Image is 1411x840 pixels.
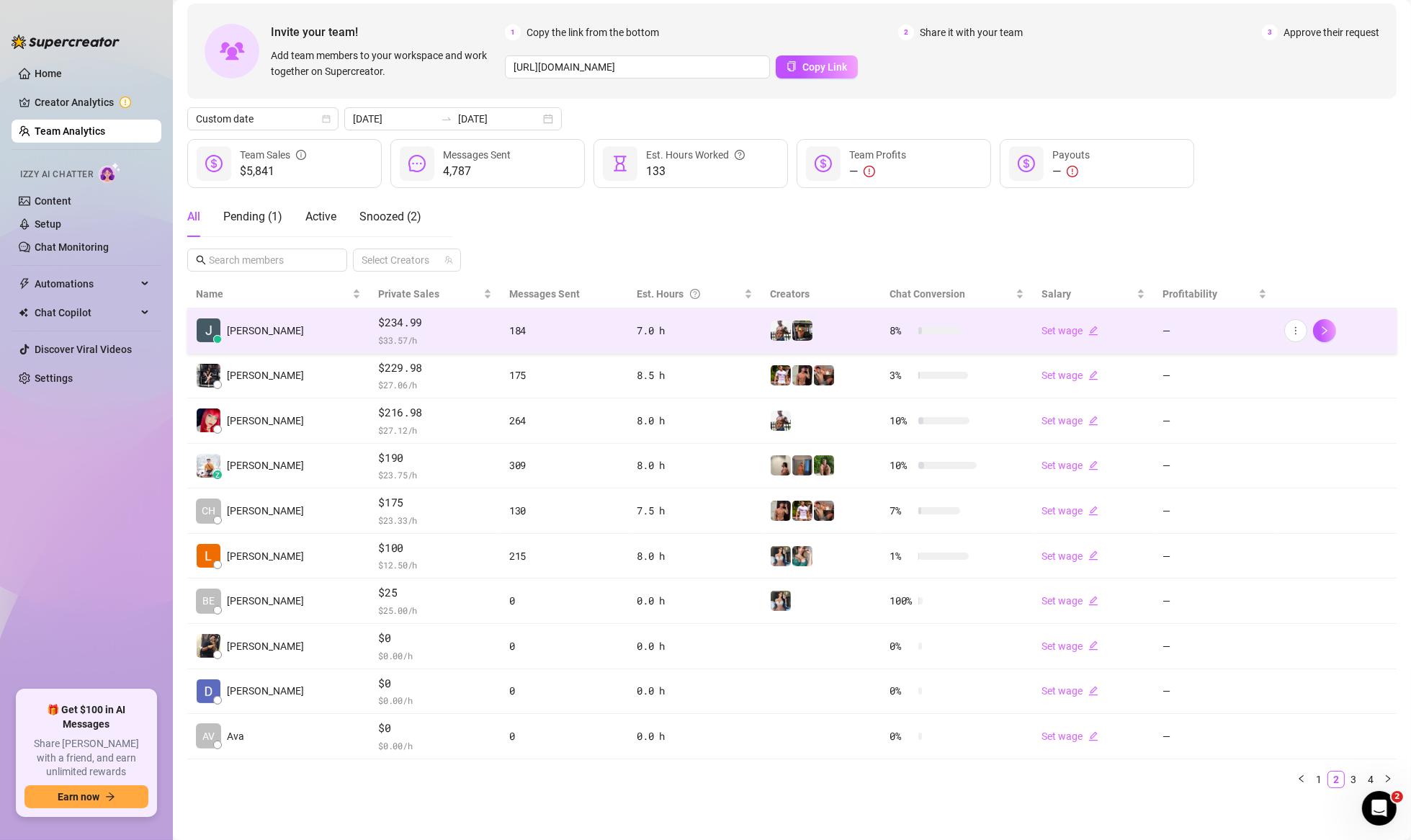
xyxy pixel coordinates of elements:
a: Home [35,68,62,79]
div: 0 [509,683,620,699]
div: 0.0 h [637,683,753,699]
input: End date [458,111,540,127]
img: Ralphy [771,455,791,475]
span: 3 % [890,367,913,383]
span: [PERSON_NAME] [227,683,304,699]
div: — [849,163,906,180]
img: JUSTIN [771,411,791,431]
span: 7 % [890,503,913,519]
span: Chat Copilot [35,301,137,324]
img: JUSTIN [771,321,791,341]
span: $ 0.00 /h [378,738,492,753]
img: Zach [771,501,791,521]
span: search [196,255,206,265]
a: Settings [35,372,73,384]
a: Setup [35,218,61,230]
span: $175 [378,494,492,511]
span: $229.98 [378,359,492,377]
span: Active [305,210,336,223]
span: exclamation-circle [1067,166,1078,177]
td: — [1154,488,1276,534]
div: Pending ( 1 ) [223,208,282,225]
span: exclamation-circle [864,166,875,177]
span: $ 27.06 /h [378,377,492,392]
span: edit [1088,326,1098,336]
div: Est. Hours Worked [646,147,745,163]
span: right [1320,326,1330,336]
td: — [1154,669,1276,715]
th: Creators [761,280,881,308]
div: z [213,470,222,479]
div: 8.0 h [637,413,753,429]
span: more [1291,326,1301,336]
span: $ 25.00 /h [378,603,492,617]
span: Team Profits [849,149,906,161]
span: $234.99 [378,314,492,331]
img: Zaddy [792,546,812,566]
a: 4 [1363,772,1379,787]
span: $25 [378,584,492,602]
div: Est. Hours [637,286,742,302]
span: edit [1088,460,1098,470]
td: — [1154,578,1276,624]
span: Messages Sent [443,149,511,161]
span: $5,841 [240,163,306,180]
span: dollar-circle [815,155,832,172]
div: 215 [509,548,620,564]
span: CH [202,503,215,519]
span: [PERSON_NAME] [227,548,304,564]
span: 2 [898,24,914,40]
a: Set wageedit [1042,505,1098,517]
button: Copy Link [776,55,858,79]
img: Nathaniel [814,455,834,475]
img: Chat Copilot [19,308,28,318]
span: right [1384,774,1392,783]
span: 🎁 Get $100 in AI Messages [24,703,148,731]
td: — [1154,534,1276,579]
span: 8 % [890,323,913,339]
div: 8.5 h [637,367,753,383]
a: Set wageedit [1042,415,1098,426]
li: 1 [1310,771,1327,788]
a: 2 [1328,772,1344,787]
span: $ 12.50 /h [378,558,492,572]
span: team [444,256,453,264]
div: 8.0 h [637,548,753,564]
span: [PERSON_NAME] [227,413,304,429]
span: edit [1088,640,1098,651]
img: Davis Armbrust [197,679,220,703]
span: question-circle [690,286,700,302]
span: Copy Link [802,61,847,73]
img: logo-BBDzfeDw.svg [12,35,120,49]
span: question-circle [735,147,745,163]
img: Sean Carino [197,634,220,658]
span: $0 [378,630,492,647]
div: — [1052,163,1090,180]
img: Arianna Aguilar [197,364,220,388]
span: $ 27.12 /h [378,423,492,437]
span: Share [PERSON_NAME] with a friend, and earn unlimited rewards [24,737,148,779]
span: swap-right [441,113,452,125]
span: 10 % [890,413,913,429]
img: Zach [792,365,812,385]
span: Copy the link from the bottom [527,24,659,40]
img: Mary Jane Moren… [197,408,220,432]
td: — [1154,398,1276,444]
img: Nathan [792,321,812,341]
div: 0.0 h [637,593,753,609]
span: 0 % [890,728,913,744]
a: Team Analytics [35,125,105,137]
a: Set wageedit [1042,640,1098,652]
iframe: Intercom live chat [1362,791,1397,826]
span: [PERSON_NAME] [227,367,304,383]
li: 4 [1362,771,1379,788]
span: 2 [1392,791,1403,803]
span: copy [787,61,797,71]
img: Jeffery Bamba [197,318,220,342]
span: edit [1088,596,1098,606]
div: 309 [509,457,620,473]
img: Wayne [792,455,812,475]
div: 0 [509,638,620,654]
div: 0.0 h [637,638,753,654]
span: Payouts [1052,149,1090,161]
